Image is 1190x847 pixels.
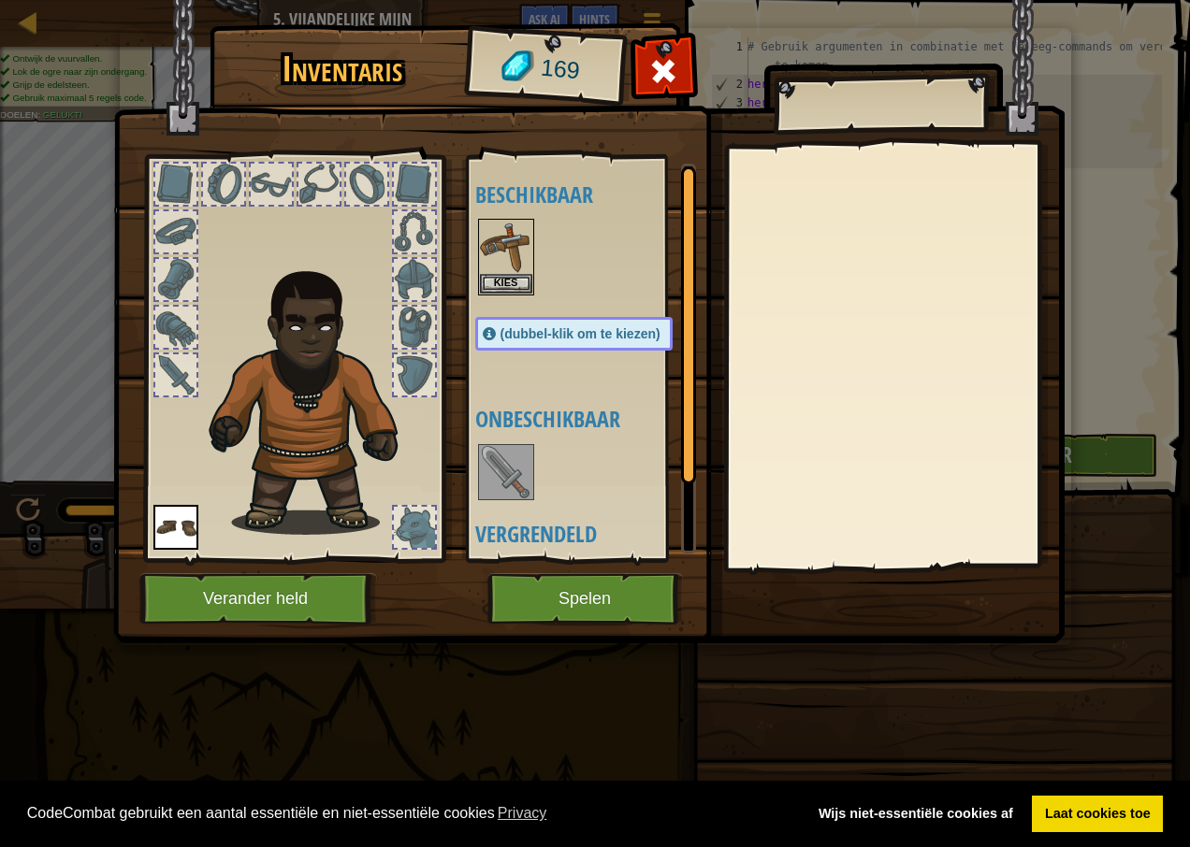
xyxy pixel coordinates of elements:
[475,407,710,431] h4: Onbeschikbaar
[223,50,461,89] h1: Inventaris
[495,799,550,827] a: learn more about cookies
[475,182,710,207] h4: Beschikbaar
[501,326,660,341] span: (dubbel-klik om te kiezen)
[27,799,791,827] span: CodeCombat gebruikt een aantal essentiële en niet-essentiële cookies
[139,573,377,624] button: Verander held
[480,274,532,294] button: Kies
[487,573,683,624] button: Spelen
[539,51,581,88] span: 169
[153,505,198,550] img: portrait.png
[480,221,532,273] img: portrait.png
[480,446,532,498] img: portrait.png
[1032,796,1163,833] a: allow cookies
[805,796,1025,833] a: deny cookies
[475,522,710,546] h4: Vergrendeld
[200,261,431,535] img: Gordon_Stalwart_Hair.png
